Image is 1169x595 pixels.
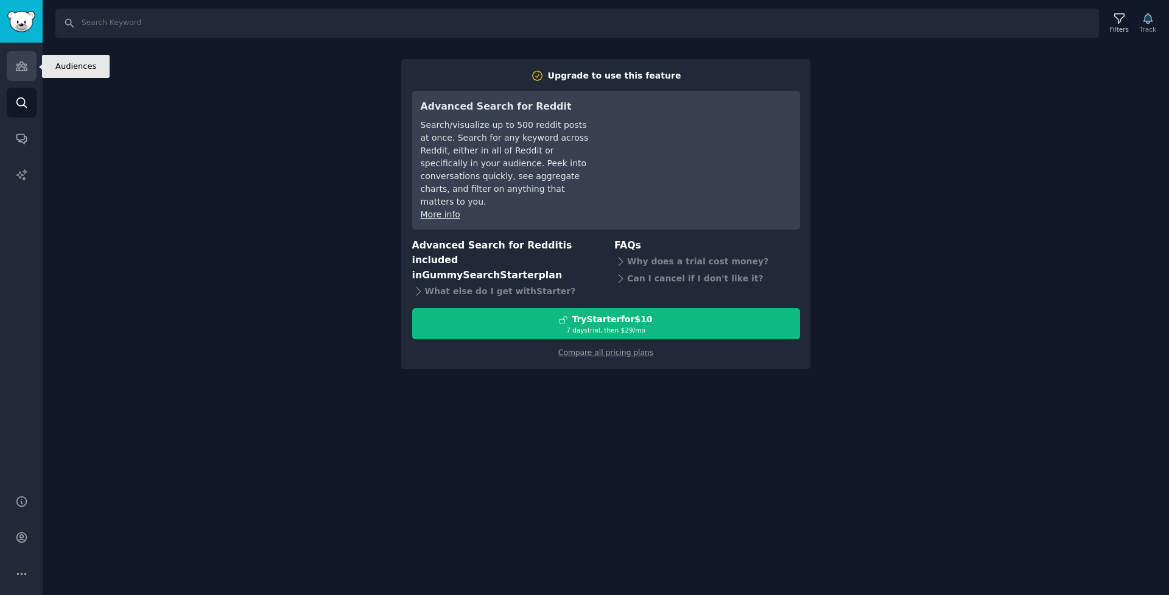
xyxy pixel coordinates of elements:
[558,348,653,357] a: Compare all pricing plans
[412,283,598,300] div: What else do I get with Starter ?
[412,308,800,339] button: TryStarterfor$107 daystrial, then $29/mo
[548,69,681,82] div: Upgrade to use this feature
[412,238,598,283] h3: Advanced Search for Reddit is included in plan
[609,99,792,191] iframe: YouTube video player
[55,9,1099,38] input: Search Keyword
[7,11,35,32] img: GummySearch logo
[572,313,652,326] div: Try Starter for $10
[614,270,800,287] div: Can I cancel if I don't like it?
[421,209,460,219] a: More info
[614,238,800,253] h3: FAQs
[421,99,592,114] h3: Advanced Search for Reddit
[413,326,799,334] div: 7 days trial, then $ 29 /mo
[1110,25,1129,33] div: Filters
[422,269,538,281] span: GummySearch Starter
[614,253,800,270] div: Why does a trial cost money?
[421,119,592,208] div: Search/visualize up to 500 reddit posts at once. Search for any keyword across Reddit, either in ...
